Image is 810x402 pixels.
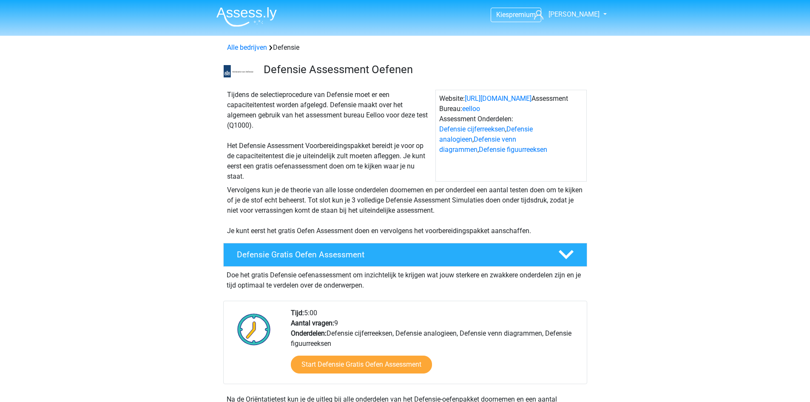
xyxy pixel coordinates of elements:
img: Assessly [216,7,277,27]
a: Kiespremium [491,9,541,20]
h3: Defensie Assessment Oefenen [264,63,580,76]
div: Defensie [224,43,587,53]
div: Tijdens de selectieprocedure van Defensie moet er een capaciteitentest worden afgelegd. Defensie ... [224,90,435,182]
b: Aantal vragen: [291,319,334,327]
span: Kies [496,11,509,19]
img: Klok [233,308,276,351]
a: eelloo [462,105,480,113]
div: Doe het gratis Defensie oefenassessment om inzichtelijk te krijgen wat jouw sterkere en zwakkere ... [223,267,587,291]
div: Website: Assessment Bureau: Assessment Onderdelen: , , , [435,90,587,182]
a: [URL][DOMAIN_NAME] [465,94,531,103]
a: Defensie cijferreeksen [439,125,505,133]
a: Defensie analogieen [439,125,533,143]
a: Defensie figuurreeksen [479,145,547,154]
a: Defensie venn diagrammen [439,135,516,154]
a: Alle bedrijven [227,43,267,51]
b: Tijd: [291,309,304,317]
div: Vervolgens kun je de theorie van alle losse onderdelen doornemen en per onderdeel een aantal test... [224,185,587,236]
div: 5:00 9 Defensie cijferreeksen, Defensie analogieen, Defensie venn diagrammen, Defensie figuurreeksen [284,308,586,384]
a: [PERSON_NAME] [531,9,600,20]
a: Defensie Gratis Oefen Assessment [220,243,591,267]
span: [PERSON_NAME] [549,10,600,18]
a: Start Defensie Gratis Oefen Assessment [291,356,432,373]
h4: Defensie Gratis Oefen Assessment [237,250,545,259]
span: premium [509,11,536,19]
b: Onderdelen: [291,329,327,337]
